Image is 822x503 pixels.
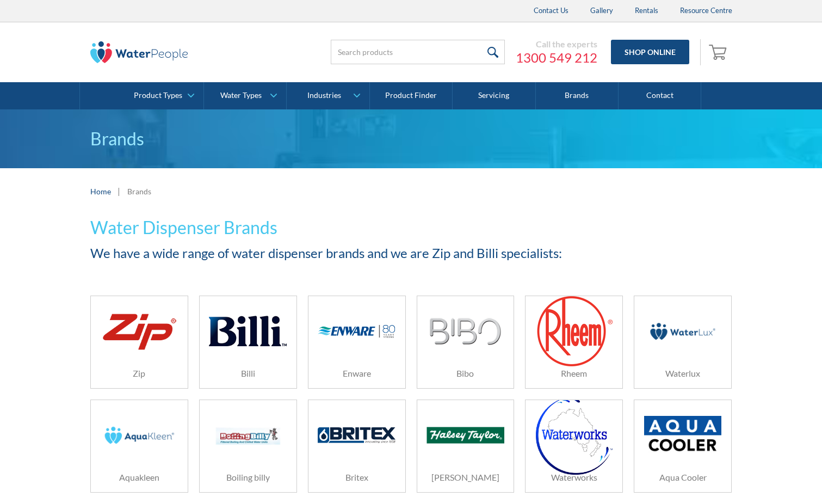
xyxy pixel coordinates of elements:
div: | [116,185,122,198]
div: Call the experts [516,39,597,50]
a: Contact [619,82,701,109]
h6: [PERSON_NAME] [417,471,514,484]
a: 1300 549 212 [516,50,597,66]
a: WaterworksWaterworks [525,400,623,493]
img: shopping cart [709,43,730,60]
h6: Waterworks [526,471,622,484]
img: Aquakleen [101,409,178,461]
a: Product Types [121,82,203,109]
div: Water Types [220,91,262,100]
h6: Zip [91,367,188,380]
img: Boiling billy [209,409,286,461]
img: Zip [101,308,178,354]
h6: Aqua Cooler [634,471,731,484]
h6: Billi [200,367,296,380]
img: Waterlux [644,305,721,357]
img: The Water People [90,41,188,63]
div: Brands [127,186,151,197]
a: Home [90,186,111,197]
a: Water Types [204,82,286,109]
a: Servicing [453,82,535,109]
img: Britex [318,427,395,443]
h6: Waterlux [634,367,731,380]
h6: Britex [308,471,405,484]
img: Billi [209,305,286,357]
h6: Boiling billy [200,471,296,484]
h6: Rheem [526,367,622,380]
a: Shop Online [611,40,689,64]
a: ZipZip [90,296,188,389]
a: AquakleenAquakleen [90,400,188,493]
img: Aqua Cooler [644,416,721,455]
img: Waterworks [536,396,613,475]
img: Rheem [536,295,613,367]
h2: We have a wide range of water dispenser brands and we are Zip and Billi specialists: [90,243,732,263]
h1: Water Dispenser Brands [90,214,732,241]
a: Halsey Taylor[PERSON_NAME] [417,400,515,493]
a: Industries [287,82,369,109]
a: Open cart [706,39,732,65]
img: Enware [318,324,395,339]
a: Product Finder [370,82,453,109]
a: BilliBilli [199,296,297,389]
a: Aqua CoolerAqua Cooler [634,400,732,493]
a: Boiling billyBoiling billy [199,400,297,493]
input: Search products [331,40,505,64]
div: Product Types [134,91,182,100]
a: BritexBritex [308,400,406,493]
a: WaterluxWaterlux [634,296,732,389]
a: BiboBibo [417,296,515,389]
div: Industries [307,91,341,100]
h6: Bibo [417,367,514,380]
a: Brands [536,82,619,109]
p: Brands [90,126,732,152]
a: RheemRheem [525,296,623,389]
h6: Enware [308,367,405,380]
h6: Aquakleen [91,471,188,484]
a: EnwareEnware [308,296,406,389]
img: Bibo [429,318,502,345]
img: Halsey Taylor [427,427,504,444]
